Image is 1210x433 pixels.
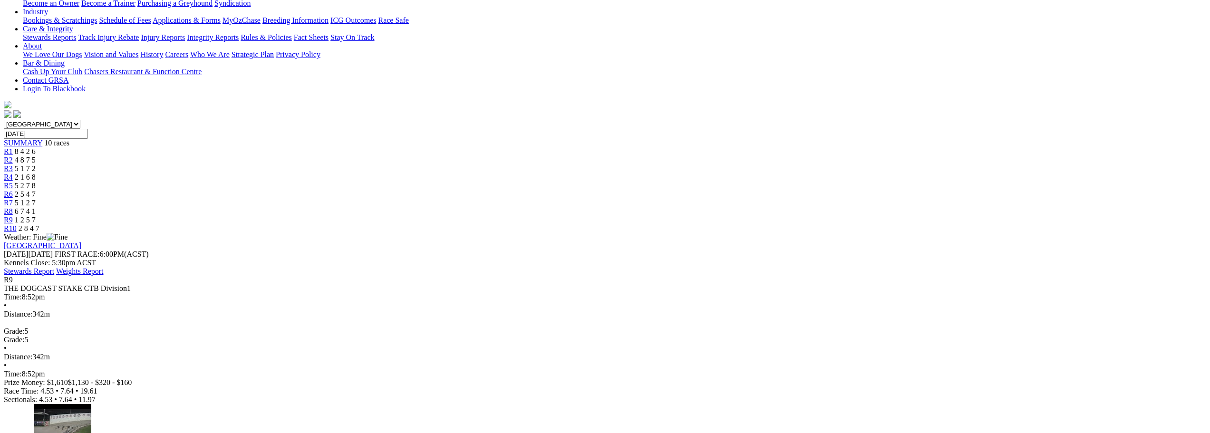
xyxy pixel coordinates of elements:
a: Stay On Track [330,33,374,41]
a: Stewards Reports [23,33,76,41]
a: Breeding Information [262,16,329,24]
span: • [54,395,57,404]
span: 2 8 4 7 [19,224,39,232]
span: Sectionals: [4,395,37,404]
span: • [4,301,7,309]
span: Distance: [4,353,32,361]
a: R8 [4,207,13,215]
span: Weather: Fine [4,233,68,241]
a: Privacy Policy [276,50,320,58]
div: 342m [4,310,1206,318]
a: Schedule of Fees [99,16,151,24]
a: Rules & Policies [241,33,292,41]
span: Distance: [4,310,32,318]
a: R9 [4,216,13,224]
a: Strategic Plan [232,50,274,58]
a: Applications & Forms [153,16,221,24]
a: We Love Our Dogs [23,50,82,58]
span: 4.53 [40,387,54,395]
div: THE DOGCAST STAKE CTB Division1 [4,284,1206,293]
div: Bar & Dining [23,67,1206,76]
a: Vision and Values [84,50,138,58]
a: Cash Up Your Club [23,67,82,76]
span: Grade: [4,336,25,344]
div: 5 [4,327,1206,336]
div: 342m [4,353,1206,361]
a: R7 [4,199,13,207]
span: • [76,387,78,395]
a: Weights Report [56,267,104,275]
a: Injury Reports [141,33,185,41]
img: twitter.svg [13,110,21,118]
a: Contact GRSA [23,76,68,84]
span: [DATE] [4,250,53,258]
a: Integrity Reports [187,33,239,41]
span: 7.64 [59,395,72,404]
span: Time: [4,293,22,301]
a: Track Injury Rebate [78,33,139,41]
span: 6:00PM(ACST) [55,250,149,258]
span: Race Time: [4,387,39,395]
a: About [23,42,42,50]
span: 11.97 [78,395,95,404]
a: Industry [23,8,48,16]
span: 8 4 2 6 [15,147,36,155]
a: R10 [4,224,17,232]
img: facebook.svg [4,110,11,118]
span: FIRST RACE: [55,250,99,258]
div: Prize Money: $1,610 [4,378,1206,387]
div: About [23,50,1206,59]
span: • [4,344,7,352]
a: MyOzChase [223,16,261,24]
span: 4 8 7 5 [15,156,36,164]
a: Who We Are [190,50,230,58]
span: • [56,387,58,395]
span: 5 1 2 7 [15,199,36,207]
div: 5 [4,336,1206,344]
a: Race Safe [378,16,408,24]
input: Select date [4,129,88,139]
a: SUMMARY [4,139,42,147]
span: 10 races [44,139,69,147]
span: 4.53 [39,395,52,404]
a: R5 [4,182,13,190]
span: [DATE] [4,250,29,258]
a: [GEOGRAPHIC_DATA] [4,241,81,250]
span: 6 7 4 1 [15,207,36,215]
span: 7.64 [60,387,74,395]
div: 8:52pm [4,370,1206,378]
a: Fact Sheets [294,33,329,41]
a: Chasers Restaurant & Function Centre [84,67,202,76]
div: 8:52pm [4,293,1206,301]
span: 19.61 [80,387,97,395]
a: History [140,50,163,58]
div: Care & Integrity [23,33,1206,42]
div: Industry [23,16,1206,25]
a: R3 [4,164,13,173]
span: 1 2 5 7 [15,216,36,224]
a: Login To Blackbook [23,85,86,93]
span: R9 [4,276,13,284]
a: R4 [4,173,13,181]
a: Bar & Dining [23,59,65,67]
a: R2 [4,156,13,164]
span: 2 1 6 8 [15,173,36,181]
a: R1 [4,147,13,155]
img: logo-grsa-white.png [4,101,11,108]
img: Fine [47,233,68,241]
a: Careers [165,50,188,58]
a: R6 [4,190,13,198]
span: $1,130 - $320 - $160 [68,378,132,386]
a: Bookings & Scratchings [23,16,97,24]
a: Care & Integrity [23,25,73,33]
